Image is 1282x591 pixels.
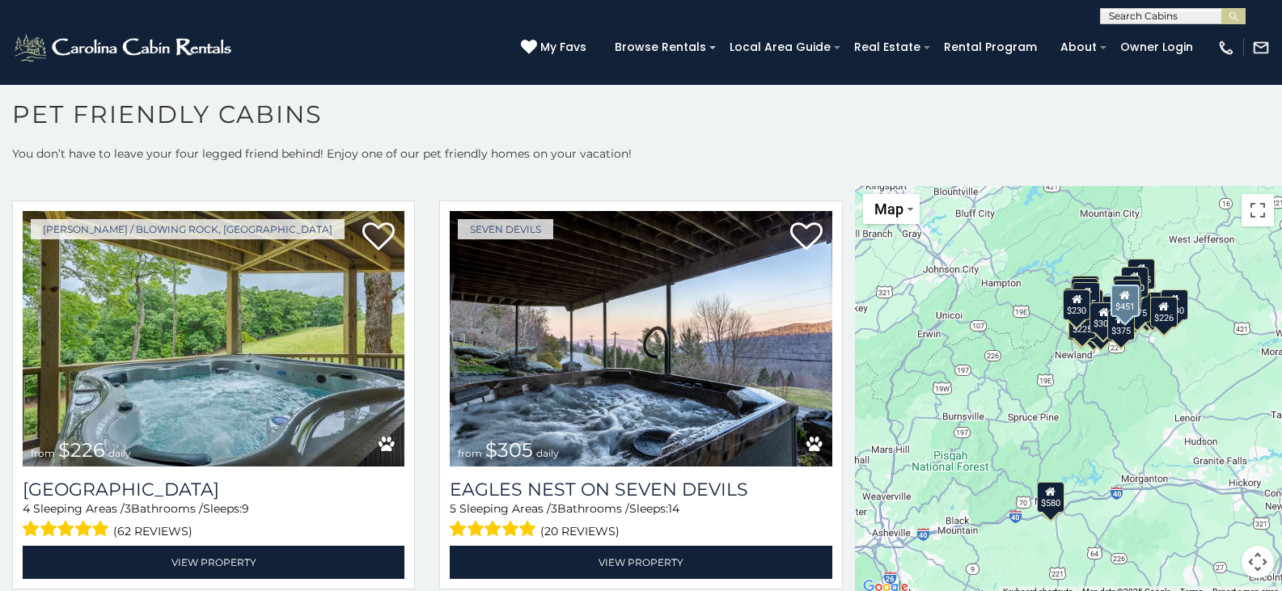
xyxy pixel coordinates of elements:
button: Map camera controls [1242,546,1274,578]
a: Rental Program [936,35,1045,60]
div: $305 [1089,302,1117,332]
div: $360 [1113,275,1140,306]
div: $345 [1087,311,1115,342]
div: $525 [1128,258,1155,289]
a: Eagles Nest on Seven Devils from $305 daily [450,211,831,466]
span: $226 [58,438,105,462]
span: Map [874,201,903,217]
a: Eagles Nest on Seven Devils [450,479,831,500]
div: $245 [1114,280,1141,310]
div: Sleeping Areas / Bathrooms / Sleeps: [450,500,831,542]
span: (62 reviews) [113,521,193,542]
div: $355 [1068,310,1095,340]
span: daily [536,447,559,459]
div: $245 [1073,282,1100,313]
span: 9 [242,501,249,516]
div: $230 [1063,289,1090,320]
a: About [1052,35,1105,60]
img: mail-regular-white.png [1252,39,1270,57]
span: from [31,447,55,459]
div: $580 [1037,481,1064,512]
span: daily [108,447,131,459]
div: $310 [1071,277,1098,308]
a: Local Area Guide [721,35,839,60]
span: 3 [551,501,557,516]
a: [GEOGRAPHIC_DATA] [23,479,404,500]
div: $226 [1150,297,1178,327]
span: 5 [450,501,456,516]
div: $315 [1122,294,1149,325]
a: View Property [450,546,831,579]
div: $675 [1123,292,1151,323]
span: My Favs [540,39,586,56]
span: $305 [485,438,533,462]
div: $375 [1107,309,1135,340]
div: $225 [1068,308,1096,339]
img: Eagles Nest on Seven Devils [450,211,831,466]
div: $451 [1111,285,1140,317]
span: 4 [23,501,30,516]
div: $930 [1160,289,1187,320]
span: from [458,447,482,459]
div: $325 [1072,276,1099,306]
button: Toggle fullscreen view [1242,194,1274,226]
a: Add to favorites [790,221,823,255]
span: (20 reviews) [540,521,620,542]
img: Majestic Mountain Hideaway [23,211,404,466]
img: White-1-2.png [12,32,236,64]
a: Majestic Mountain Hideaway from $226 daily [23,211,404,466]
a: Real Estate [846,35,929,60]
div: $320 [1121,266,1149,297]
a: Add to favorites [362,221,395,255]
a: Browse Rentals [607,35,714,60]
button: Change map style [863,194,920,224]
span: 14 [668,501,679,516]
a: Owner Login [1112,35,1201,60]
a: View Property [23,546,404,579]
span: 3 [125,501,131,516]
div: $325 [1071,278,1098,309]
div: $380 [1139,291,1166,322]
div: Sleeping Areas / Bathrooms / Sleeps: [23,500,404,542]
img: phone-regular-white.png [1217,39,1235,57]
a: Seven Devils [458,219,553,239]
h3: Majestic Mountain Hideaway [23,479,404,500]
a: My Favs [521,39,590,57]
a: [PERSON_NAME] / Blowing Rock, [GEOGRAPHIC_DATA] [31,219,345,239]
